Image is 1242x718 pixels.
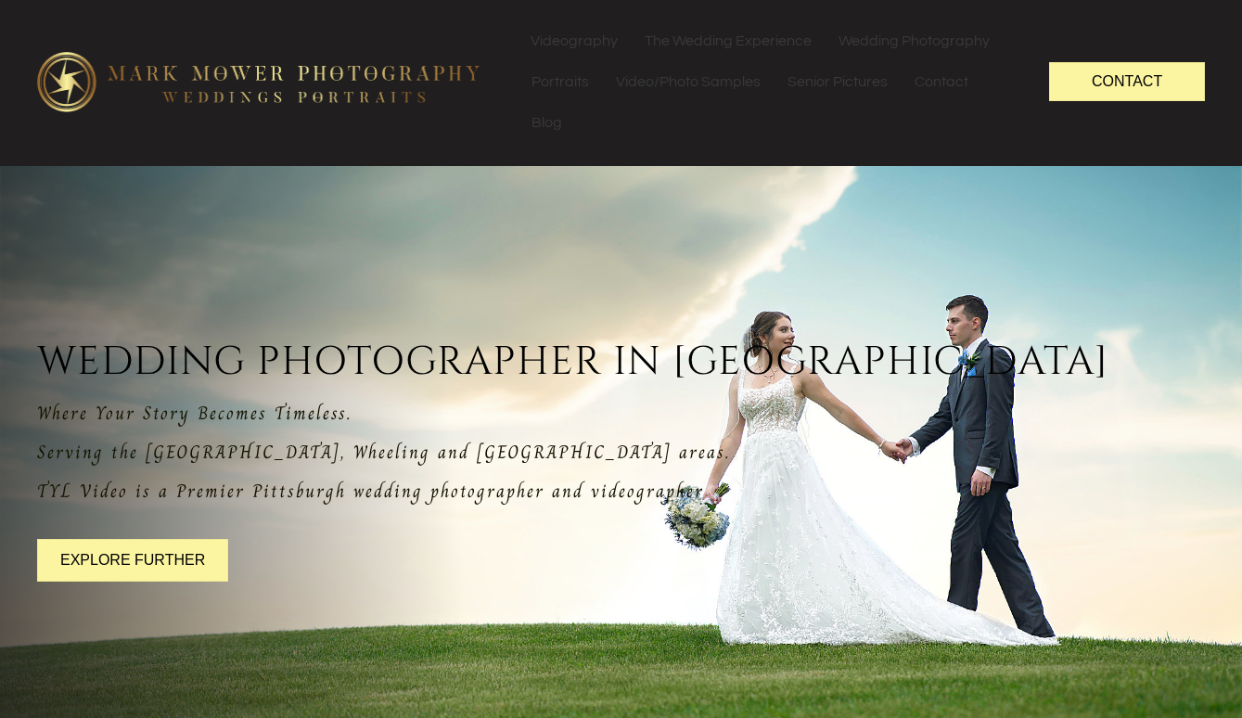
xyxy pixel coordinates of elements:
span: Contact [1092,73,1162,89]
a: Portraits [519,61,602,102]
a: Videography [518,20,631,61]
a: Explore further [37,539,228,581]
p: TYL Video is a Premier Pittsburgh wedding photographer and videographer [37,477,1205,506]
span: Explore further [60,552,205,568]
p: Where Your Story Becomes Timeless. [37,399,1205,429]
a: Blog [519,102,575,143]
nav: Menu [518,20,1012,143]
a: Contact [902,61,981,102]
img: Pittsburgh wedding videographer [37,52,480,111]
span: wedding photographer in [GEOGRAPHIC_DATA] [37,335,1205,391]
p: Serving the [GEOGRAPHIC_DATA], Wheeling and [GEOGRAPHIC_DATA] areas. [37,438,1205,468]
a: The Wedding Experience [632,20,825,61]
a: Wedding Photography [826,20,1003,61]
a: Senior Pictures [775,61,901,102]
a: Video/Photo Samples [603,61,774,102]
a: Contact [1049,62,1205,100]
